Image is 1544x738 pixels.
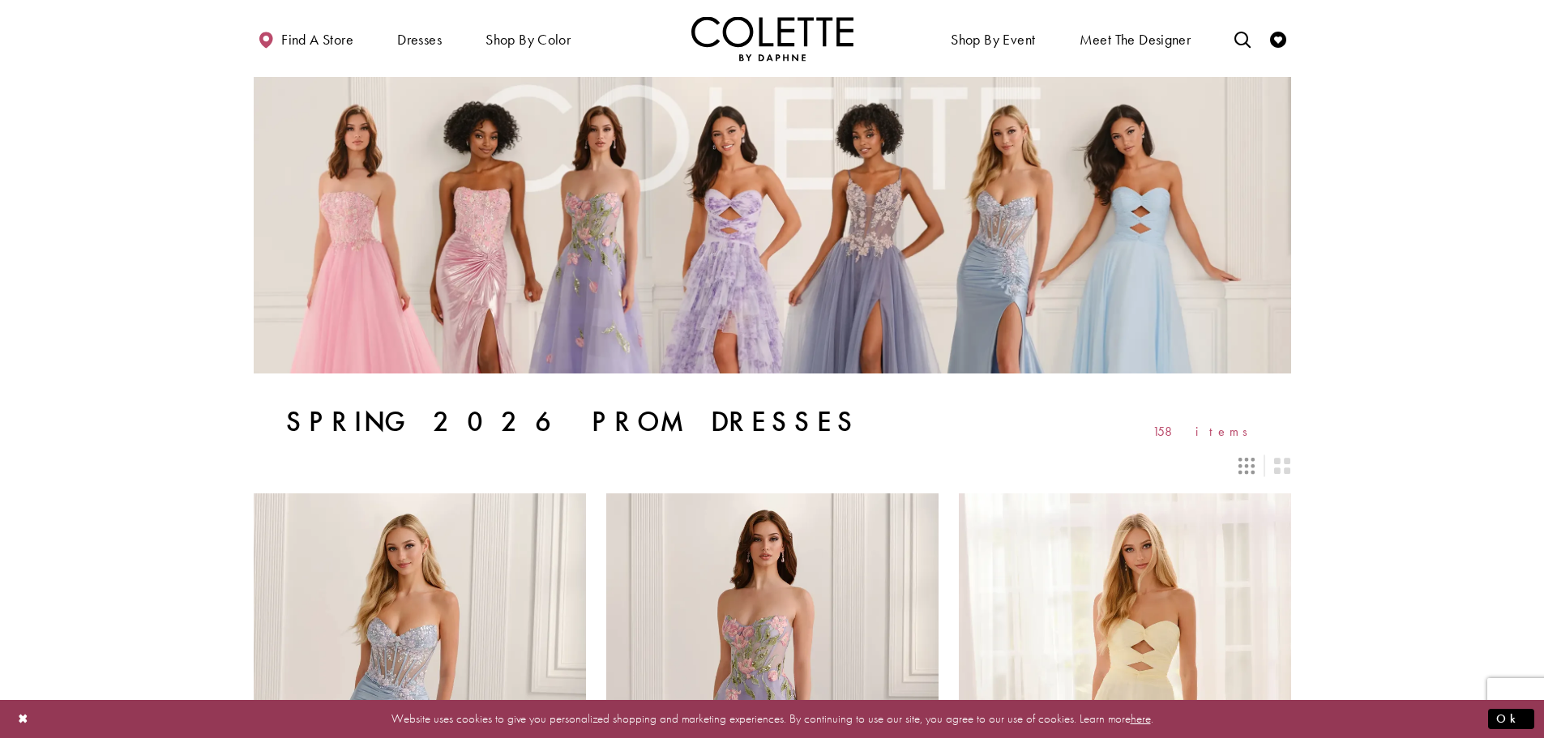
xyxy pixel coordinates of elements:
a: Toggle search [1230,16,1255,61]
span: Meet the designer [1080,32,1191,48]
button: Submit Dialog [1488,709,1534,729]
span: Shop by color [485,32,571,48]
h1: Spring 2026 Prom Dresses [286,406,860,438]
div: Layout Controls [244,448,1301,484]
a: Find a store [254,16,357,61]
span: 158 items [1153,424,1259,438]
span: Shop By Event [951,32,1035,48]
a: Check Wishlist [1266,16,1290,61]
img: Colette by Daphne [691,16,853,61]
span: Dresses [393,16,446,61]
span: Switch layout to 3 columns [1238,458,1255,474]
span: Switch layout to 2 columns [1274,458,1290,474]
a: Meet the designer [1076,16,1195,61]
a: Visit Home Page [691,16,853,61]
button: Close Dialog [10,705,37,733]
a: here [1131,710,1151,727]
span: Shop By Event [947,16,1039,61]
p: Website uses cookies to give you personalized shopping and marketing experiences. By continuing t... [117,708,1427,730]
span: Shop by color [481,16,575,61]
span: Find a store [281,32,353,48]
span: Dresses [397,32,442,48]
